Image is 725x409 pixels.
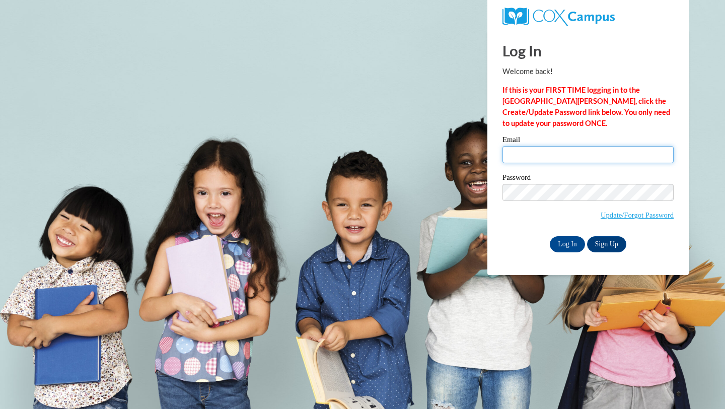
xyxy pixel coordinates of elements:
[550,236,585,252] input: Log In
[502,8,615,26] img: COX Campus
[587,236,626,252] a: Sign Up
[502,66,674,77] p: Welcome back!
[502,40,674,61] h1: Log In
[502,174,674,184] label: Password
[502,86,670,127] strong: If this is your FIRST TIME logging in to the [GEOGRAPHIC_DATA][PERSON_NAME], click the Create/Upd...
[601,211,674,219] a: Update/Forgot Password
[502,136,674,146] label: Email
[502,12,615,20] a: COX Campus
